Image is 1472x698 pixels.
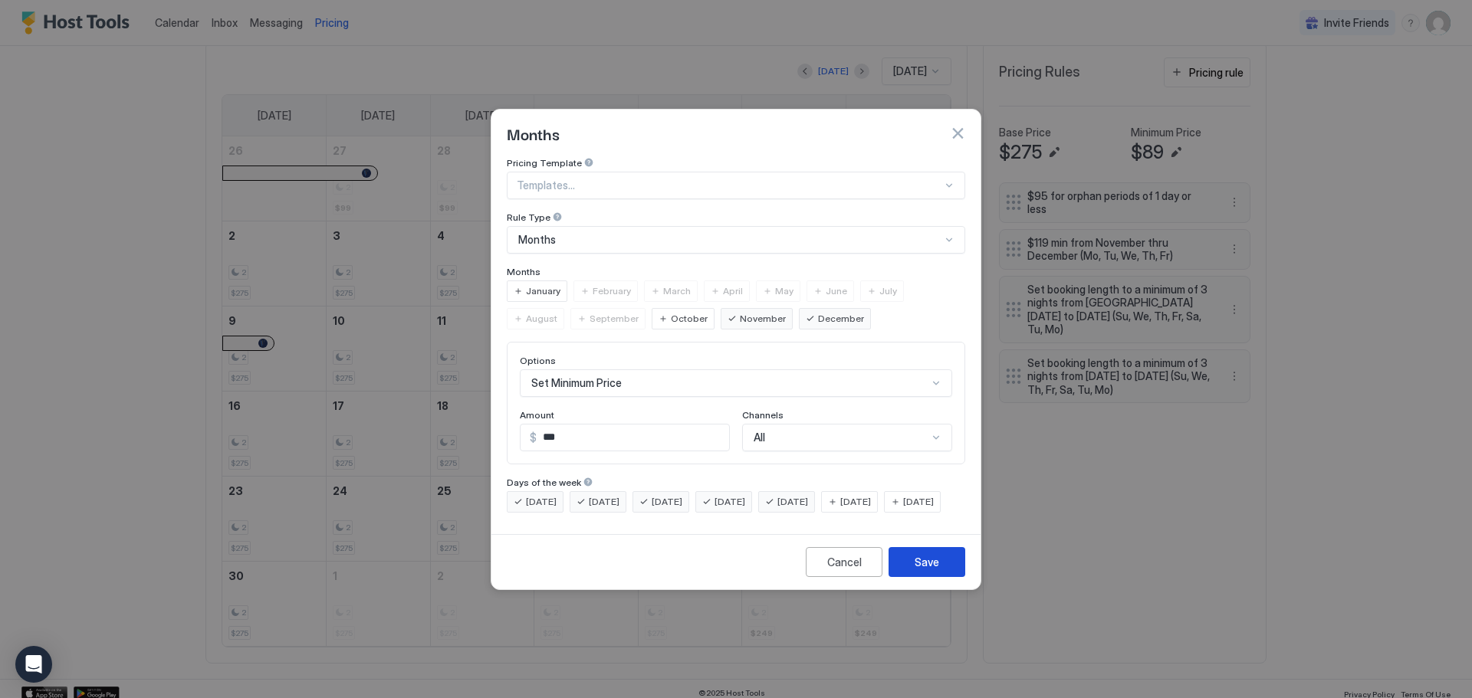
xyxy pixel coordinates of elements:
span: January [526,284,560,298]
span: [DATE] [715,495,745,509]
span: [DATE] [903,495,934,509]
span: February [593,284,631,298]
div: Save [915,554,939,570]
span: Months [518,233,556,247]
span: May [775,284,793,298]
span: April [723,284,743,298]
span: October [671,312,708,326]
span: Pricing Template [507,157,582,169]
span: [DATE] [526,495,557,509]
span: Rule Type [507,211,550,223]
span: December [818,312,864,326]
button: Save [889,547,965,577]
span: Channels [742,409,784,421]
span: [DATE] [840,495,871,509]
span: [DATE] [652,495,682,509]
span: June [826,284,847,298]
span: [DATE] [589,495,619,509]
span: March [663,284,691,298]
span: August [526,312,557,326]
span: [DATE] [777,495,808,509]
div: Cancel [827,554,862,570]
span: July [879,284,897,298]
span: September [590,312,639,326]
span: Amount [520,409,554,421]
span: November [740,312,786,326]
button: Cancel [806,547,882,577]
span: Months [507,266,540,277]
span: Days of the week [507,477,581,488]
span: All [754,431,765,444]
span: Options [520,355,556,366]
div: Open Intercom Messenger [15,646,52,683]
input: Input Field [537,424,729,451]
span: $ [530,431,537,444]
span: Set Minimum Price [531,376,622,390]
span: Months [507,122,560,145]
